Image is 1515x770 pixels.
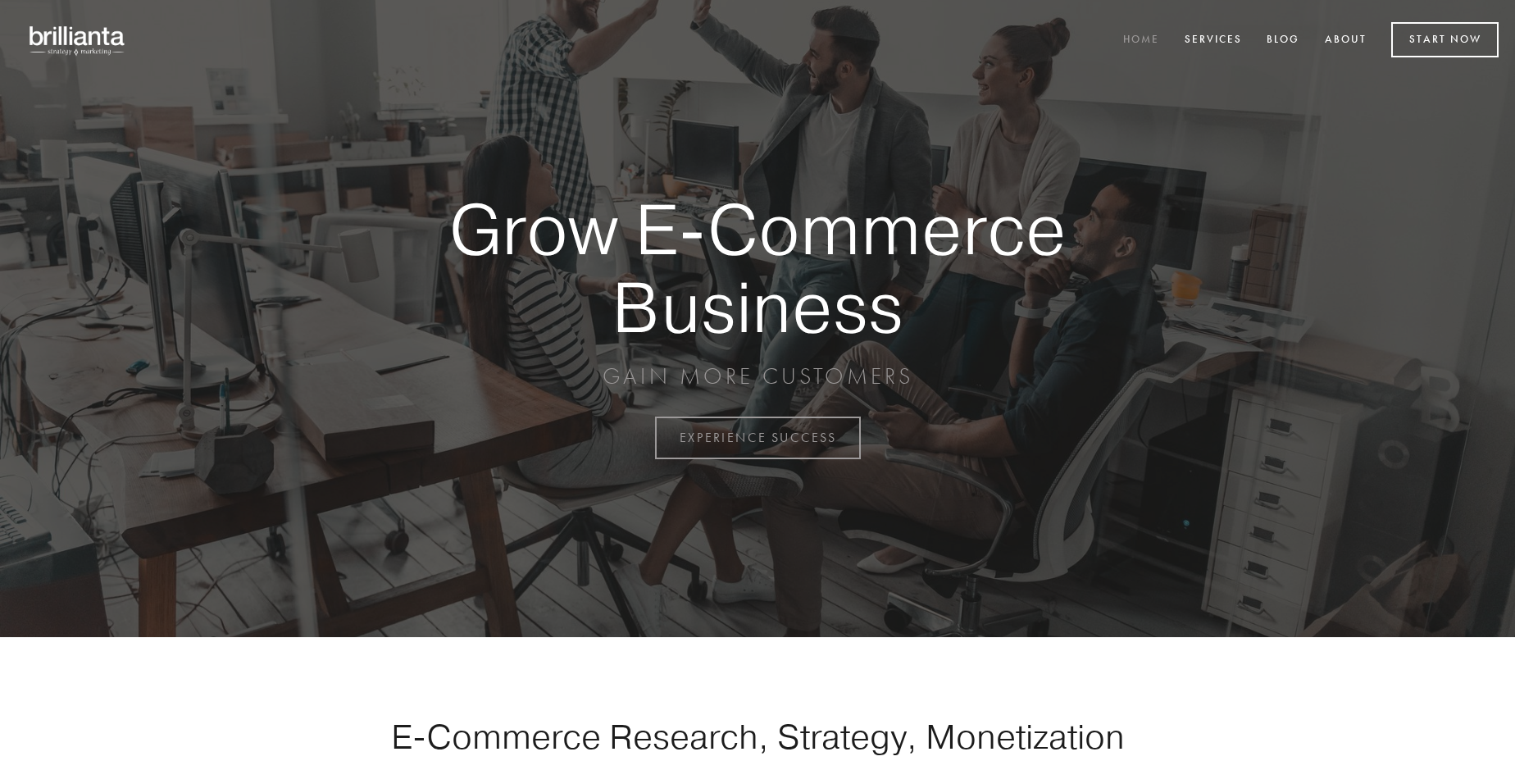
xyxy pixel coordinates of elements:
p: GAIN MORE CUSTOMERS [392,362,1123,391]
a: EXPERIENCE SUCCESS [655,417,861,459]
a: Services [1174,27,1253,54]
img: brillianta - research, strategy, marketing [16,16,139,64]
a: About [1314,27,1377,54]
a: Start Now [1391,22,1499,57]
a: Home [1112,27,1170,54]
h1: E-Commerce Research, Strategy, Monetization [339,716,1176,757]
strong: Grow E-Commerce Business [392,190,1123,345]
a: Blog [1256,27,1310,54]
